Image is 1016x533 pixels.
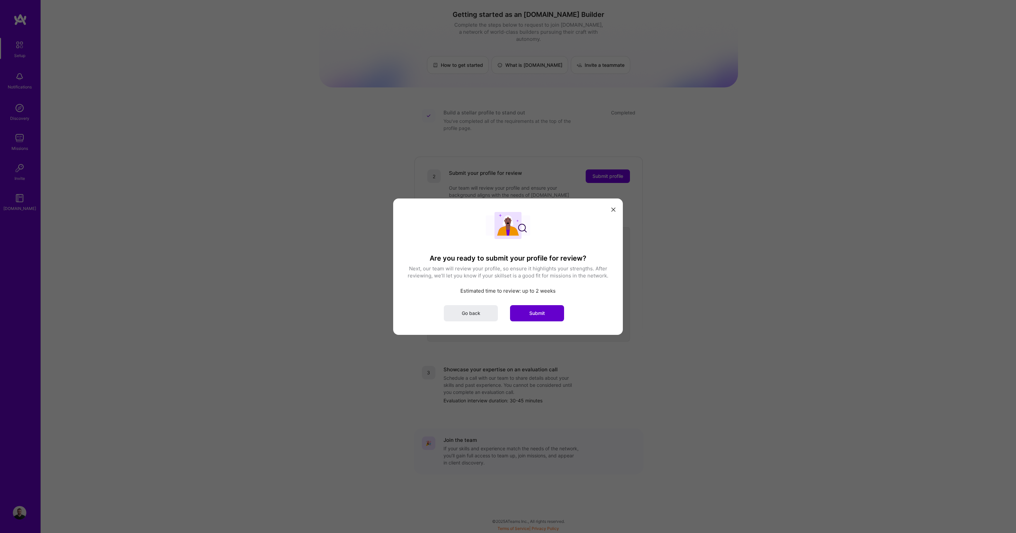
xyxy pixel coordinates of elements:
h3: Are you ready to submit your profile for review? [407,254,609,262]
button: Submit [510,305,564,321]
p: Estimated time to review: up to 2 weeks [407,287,609,294]
img: User [486,212,530,239]
span: Submit [529,310,545,316]
div: modal [393,198,623,335]
i: icon Close [611,208,615,212]
button: Go back [444,305,498,321]
span: Go back [462,310,480,316]
p: Next, our team will review your profile, so ensure it highlights your strengths. After reviewing,... [407,265,609,279]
